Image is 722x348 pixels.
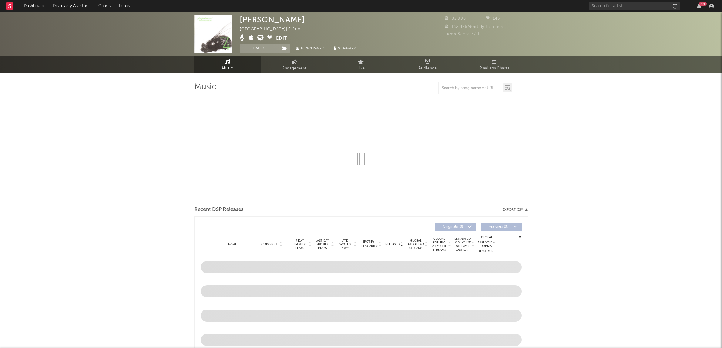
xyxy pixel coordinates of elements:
[357,65,365,72] span: Live
[431,237,448,252] span: Global Rolling 7D Audio Streams
[194,56,261,73] a: Music
[194,206,243,213] span: Recent DSP Releases
[395,56,461,73] a: Audience
[282,65,307,72] span: Engagement
[240,26,307,33] div: [GEOGRAPHIC_DATA] | K-Pop
[337,239,353,250] span: ATD Spotify Plays
[481,223,522,231] button: Features(0)
[485,225,512,229] span: Features ( 0 )
[439,225,467,229] span: Originals ( 0 )
[261,243,279,246] span: Copyright
[338,47,356,50] span: Summary
[445,17,466,21] span: 82,990
[293,44,327,53] a: Benchmark
[408,239,424,250] span: Global ATD Audio Streams
[699,2,707,6] div: 99 +
[435,223,476,231] button: Originals(0)
[486,17,500,21] span: 143
[328,56,395,73] a: Live
[439,86,503,91] input: Search by song name or URL
[454,237,471,252] span: Estimated % Playlist Streams Last Day
[301,45,324,52] span: Benchmark
[292,239,308,250] span: 7 Day Spotify Plays
[331,44,359,53] button: Summary
[276,35,287,42] button: Edit
[261,56,328,73] a: Engagement
[503,208,528,212] button: Export CSV
[360,239,378,249] span: Spotify Popularity
[385,243,400,246] span: Released
[589,2,680,10] input: Search for artists
[418,65,437,72] span: Audience
[445,25,505,29] span: 152,476 Monthly Listeners
[240,15,305,24] div: [PERSON_NAME]
[697,4,701,8] button: 99+
[222,65,233,72] span: Music
[461,56,528,73] a: Playlists/Charts
[213,242,253,246] div: Name
[445,32,479,36] span: Jump Score: 77.1
[240,44,278,53] button: Track
[314,239,331,250] span: Last Day Spotify Plays
[479,65,509,72] span: Playlists/Charts
[478,235,496,253] div: Global Streaming Trend (Last 60D)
